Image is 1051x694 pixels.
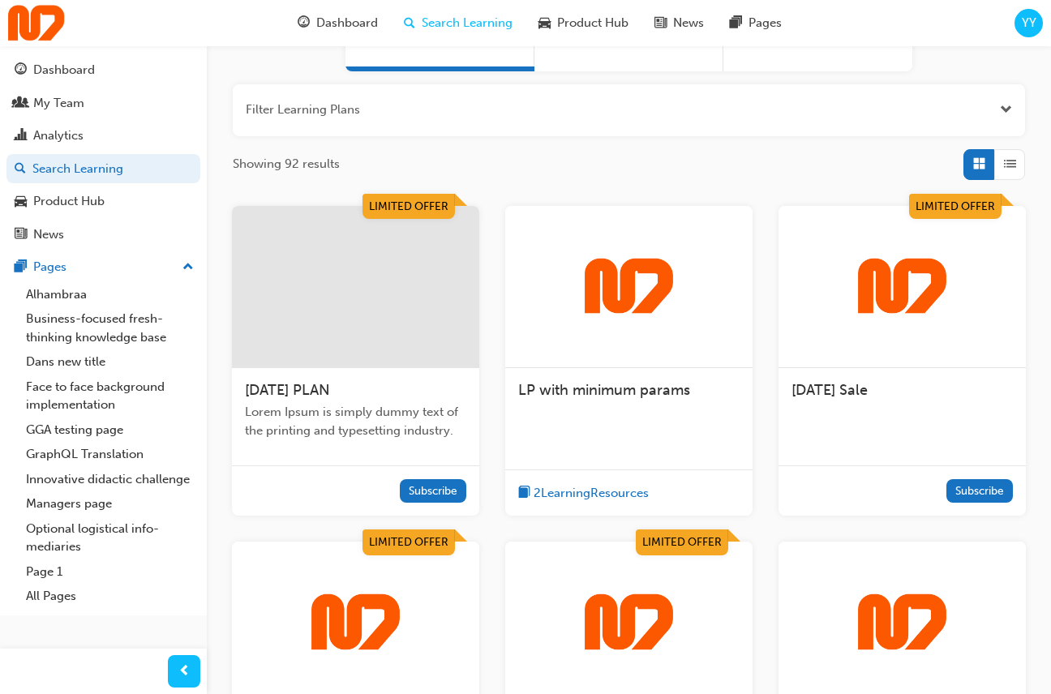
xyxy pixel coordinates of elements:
[15,228,27,242] span: news-icon
[19,375,200,418] a: Face to face background implementation
[585,593,674,651] img: Trak
[19,467,200,492] a: Innovative didactic challenge
[245,403,466,439] span: Lorem Ipsum is simply dummy text of the printing and typesetting industry.
[369,535,448,549] span: Limited Offer
[518,381,690,399] span: LP with minimum params
[6,252,200,282] button: Pages
[311,593,401,651] img: Trak
[642,535,722,549] span: Limited Offer
[1015,9,1043,37] button: YY
[6,52,200,252] button: DashboardMy TeamAnalyticsSearch LearningProduct HubNews
[946,479,1014,503] button: Subscribe
[182,257,194,278] span: up-icon
[33,94,84,113] div: My Team
[33,258,66,276] div: Pages
[916,199,995,213] span: Limited Offer
[15,162,26,177] span: search-icon
[19,559,200,585] a: Page 1
[6,55,200,85] a: Dashboard
[518,483,530,503] span: book-icon
[973,155,985,173] span: Grid
[858,258,947,315] img: Trak
[33,192,105,211] div: Product Hub
[6,88,200,118] a: My Team
[534,484,649,503] span: 2 Learning Resources
[6,121,200,151] a: Analytics
[316,14,378,32] span: Dashboard
[1022,14,1036,32] span: YY
[422,14,513,32] span: Search Learning
[298,13,310,33] span: guage-icon
[33,61,95,79] div: Dashboard
[33,126,84,145] div: Analytics
[641,6,717,40] a: news-iconNews
[673,14,704,32] span: News
[19,442,200,467] a: GraphQL Translation
[505,206,753,516] a: TrakLP with minimum paramsbook-icon2LearningResources
[19,306,200,349] a: Business-focused fresh-thinking knowledge base
[15,63,27,78] span: guage-icon
[19,349,200,375] a: Dans new title
[858,593,947,651] img: Trak
[19,491,200,516] a: Managers page
[15,129,27,144] span: chart-icon
[585,258,674,315] img: Trak
[15,260,27,275] span: pages-icon
[538,13,551,33] span: car-icon
[779,206,1026,516] a: Limited OfferTrak[DATE] SaleSubscribe
[6,154,200,184] a: Search Learning
[178,662,191,682] span: prev-icon
[19,418,200,443] a: GGA testing page
[19,584,200,609] a: All Pages
[285,6,391,40] a: guage-iconDashboard
[19,282,200,307] a: Alhambraa
[749,14,782,32] span: Pages
[1000,101,1012,119] button: Open the filter
[791,381,868,399] span: [DATE] Sale
[518,483,649,503] button: book-icon2LearningResources
[391,6,525,40] a: search-iconSearch Learning
[15,195,27,209] span: car-icon
[15,96,27,111] span: people-icon
[6,186,200,216] a: Product Hub
[400,479,467,503] button: Subscribe
[8,5,65,41] img: Trak
[525,6,641,40] a: car-iconProduct Hub
[654,13,667,33] span: news-icon
[730,13,742,33] span: pages-icon
[1004,155,1016,173] span: List
[245,381,330,399] span: [DATE] PLAN
[233,155,340,173] span: Showing 92 results
[557,14,628,32] span: Product Hub
[19,516,200,559] a: Optional logistical info-mediaries
[369,199,448,213] span: Limited Offer
[717,6,795,40] a: pages-iconPages
[404,13,415,33] span: search-icon
[232,206,479,516] a: Limited Offer[DATE] PLANLorem Ipsum is simply dummy text of the printing and typesetting industry...
[33,225,64,244] div: News
[6,220,200,250] a: News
